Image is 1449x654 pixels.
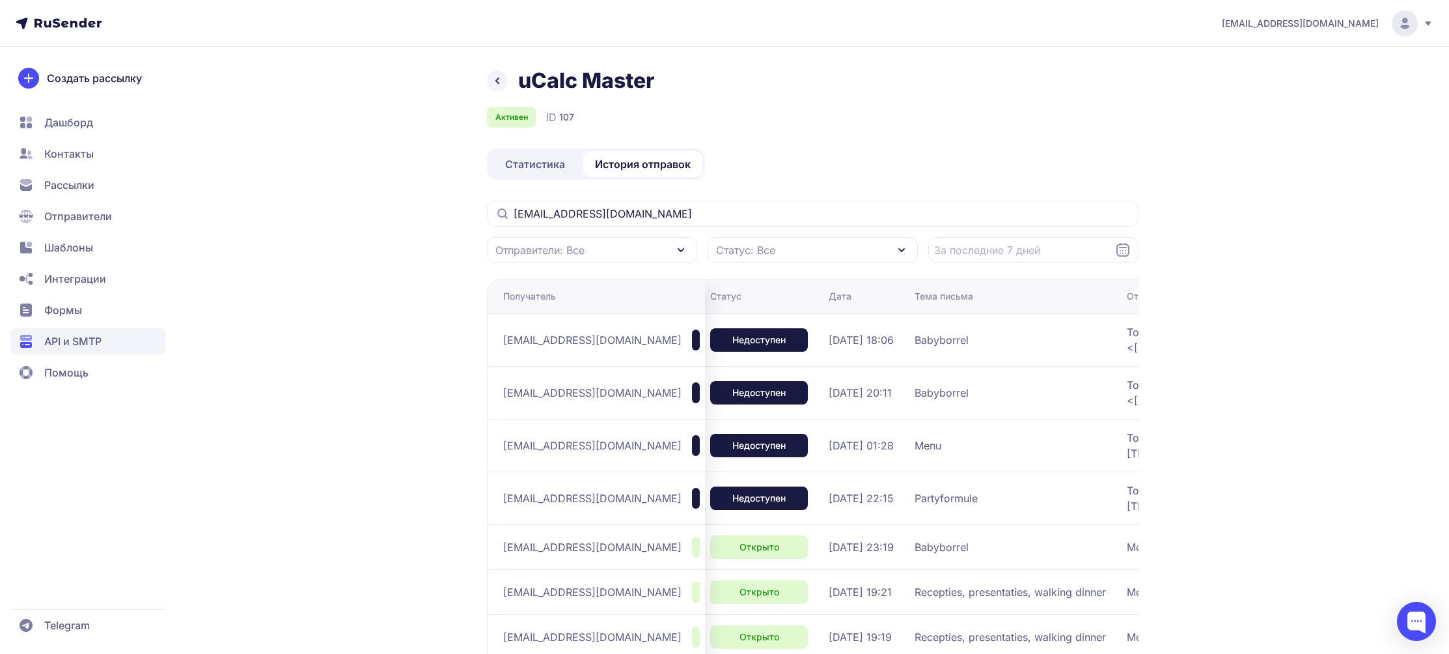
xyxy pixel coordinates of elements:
span: [DATE] 23:19 [829,539,894,555]
span: [EMAIL_ADDRESS][DOMAIN_NAME] [503,385,682,401]
a: История отправок [583,151,702,177]
div: Тема письма [915,290,973,303]
span: [DATE] 19:19 [829,629,892,645]
span: Открыто [739,586,779,599]
div: Ответ SMTP [1127,290,1182,303]
span: Рассылки [44,177,94,193]
span: [EMAIL_ADDRESS][DOMAIN_NAME] [503,490,682,506]
span: Recepties, presentaties, walking dinner [915,629,1106,645]
input: Datepicker input [928,237,1138,263]
span: [EMAIL_ADDRESS][DOMAIN_NAME] [503,539,682,555]
h1: uCalc Master [518,68,654,94]
span: Partyformule [915,490,978,506]
span: Отправители: Все [495,242,585,258]
span: Статистика [505,156,565,172]
a: Статистика [490,151,581,177]
span: [DATE] 20:11 [829,385,892,401]
span: Recepties, presentaties, walking dinner [915,584,1106,600]
span: Формы [44,302,82,318]
span: Создать рассылку [47,70,142,86]
span: [EMAIL_ADDRESS][DOMAIN_NAME] [1222,17,1379,30]
span: Недоступен [732,492,786,505]
span: Babyborrel [915,332,969,348]
span: [DATE] 22:15 [829,490,894,506]
span: [EMAIL_ADDRESS][DOMAIN_NAME] [503,438,682,453]
span: Открыто [739,541,779,554]
div: ID [546,109,574,125]
div: Дата [829,290,851,303]
span: Отправители [44,208,112,224]
span: Babyborrel [915,385,969,401]
span: Помощь [44,365,89,380]
span: [DATE] 01:28 [829,438,894,453]
span: [EMAIL_ADDRESS][DOMAIN_NAME] [503,629,682,645]
a: Telegram [10,612,165,638]
span: Активен [495,112,528,122]
span: Babyborrel [915,539,969,555]
span: [DATE] 19:21 [829,584,892,600]
span: API и SMTP [44,334,102,349]
span: Недоступен [732,439,786,452]
span: Шаблоны [44,240,93,255]
span: Статус: Все [716,242,775,258]
input: Поиск [487,201,1138,227]
span: Контакты [44,146,94,162]
span: Недоступен [732,334,786,347]
span: [DATE] 18:06 [829,332,894,348]
span: [EMAIL_ADDRESS][DOMAIN_NAME] [503,584,682,600]
div: Статус [710,290,741,303]
span: Дашборд [44,115,93,130]
span: [EMAIL_ADDRESS][DOMAIN_NAME] [503,332,682,348]
div: Получатель [503,290,556,303]
span: Открыто [739,631,779,644]
span: 107 [559,111,574,124]
span: Telegram [44,618,90,633]
span: История отправок [595,156,691,172]
span: Menu [915,438,941,453]
span: Интеграции [44,271,106,287]
span: Недоступен [732,386,786,399]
